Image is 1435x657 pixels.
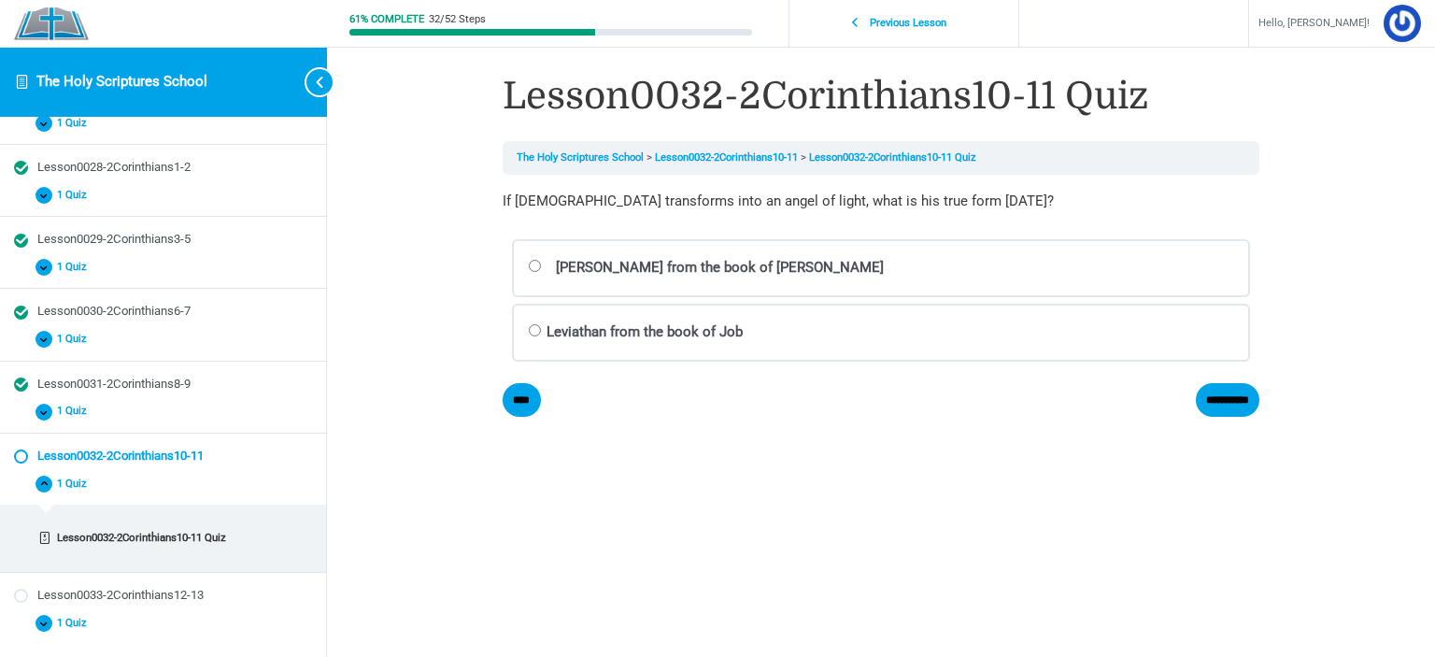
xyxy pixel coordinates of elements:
a: The Holy Scriptures School [517,151,644,164]
div: Lesson0028-2Corinthians1-2 [37,159,312,177]
label: Leviathan from the book of Job [512,304,1250,362]
span: 1 Quiz [52,117,98,130]
div: Lesson0032-2Corinthians10-11 [37,448,312,465]
input: Leviathan from the book of Job [528,324,542,336]
span: 1 Quiz [52,261,98,274]
a: Incomplete Lesson0032-2Corinthians10-11 Quiz [21,524,306,551]
div: Lesson0033-2Corinthians12-13 [37,587,312,605]
button: 1 Quiz [14,182,312,209]
span: Previous Lesson [860,17,958,30]
button: 1 Quiz [14,254,312,281]
button: 1 Quiz [14,109,312,136]
a: Completed Lesson0031-2Corinthians8-9 [14,376,312,393]
input: [PERSON_NAME] from the book of [PERSON_NAME] [528,260,542,272]
span: 1 Quiz [52,405,98,418]
a: Previous Lesson [794,7,1014,41]
button: 1 Quiz [14,609,312,636]
div: Not started [14,450,28,464]
span: 1 Quiz [52,478,98,491]
a: Lesson0032-2Corinthians10-11 Quiz [809,151,976,164]
div: Completed [14,306,28,320]
a: Not started Lesson0033-2Corinthians12-13 [14,587,312,605]
div: Lesson0029-2Corinthians3-5 [37,231,312,249]
span: 1 Quiz [52,189,98,202]
div: Lesson0031-2Corinthians8-9 [37,376,312,393]
a: Completed Lesson0029-2Corinthians3-5 [14,231,312,249]
div: Completed [14,161,28,175]
label: [PERSON_NAME] from the book of [PERSON_NAME] [512,239,1250,297]
button: 1 Quiz [14,470,312,497]
span: Hello, [PERSON_NAME]! [1258,14,1370,34]
div: Completed [14,378,28,392]
span: 1 Quiz [52,617,98,630]
button: 1 Quiz [14,398,312,425]
button: 1 Quiz [14,326,312,353]
p: If [DEMOGRAPHIC_DATA] transforms into an angel of light, what is his true form [DATE]? [503,189,1259,215]
a: The Holy Scriptures School [36,73,207,90]
a: Completed Lesson0030-2Corinthians6-7 [14,303,312,321]
a: Lesson0032-2Corinthians10-11 [655,151,798,164]
h1: Lesson0032-2Corinthians10-11 Quiz [503,70,1259,122]
button: Toggle sidebar navigation [290,47,327,117]
div: 61% Complete [349,14,424,24]
div: Lesson0030-2Corinthians6-7 [37,303,312,321]
div: 32/52 Steps [429,14,486,24]
span: 1 Quiz [52,333,98,346]
nav: Breadcrumbs [503,141,1259,175]
div: Completed [14,234,28,248]
div: Lesson0032-2Corinthians10-11 Quiz [57,530,301,546]
a: Completed Lesson0028-2Corinthians1-2 [14,159,312,177]
div: Not started [14,589,28,603]
a: Not started Lesson0032-2Corinthians10-11 [14,448,312,465]
div: Incomplete [37,532,51,546]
